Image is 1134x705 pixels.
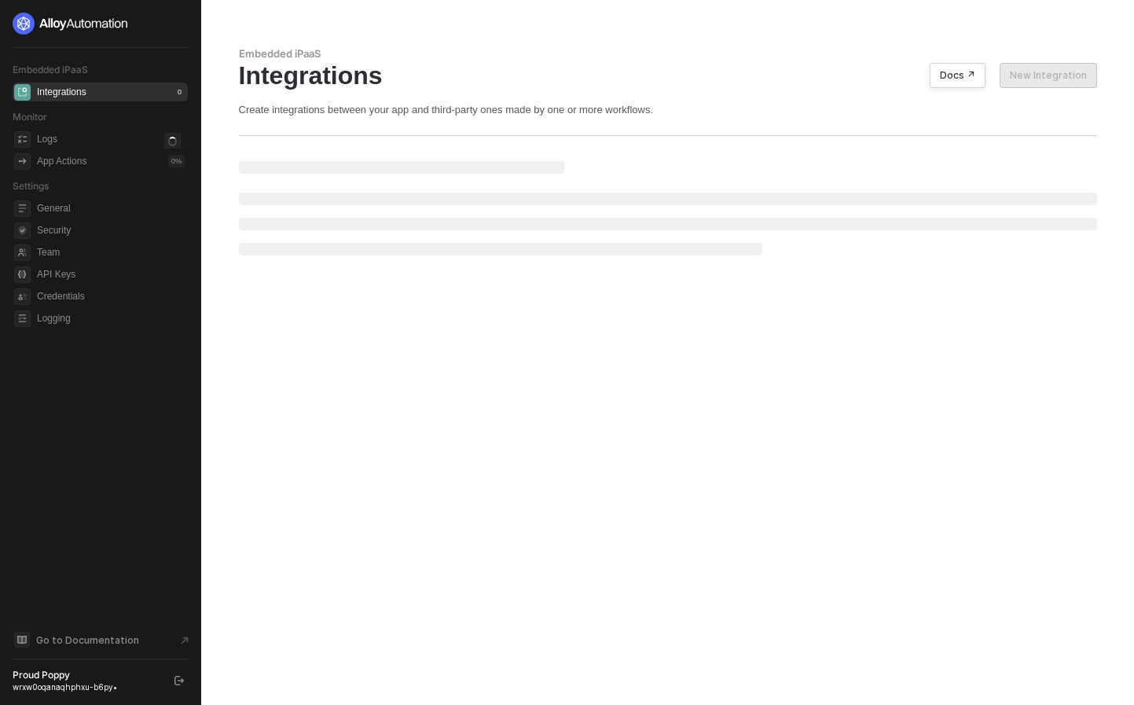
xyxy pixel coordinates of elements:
span: Monitor [13,111,47,123]
span: API Keys [37,265,185,284]
span: api-key [14,266,31,283]
span: team [14,244,31,261]
div: Docs ↗ [940,69,975,82]
div: Create integrations between your app and third-party ones made by one or more workflows. [239,103,1097,116]
span: Credentials [37,287,185,306]
span: icon-logs [14,131,31,148]
span: logging [14,310,31,327]
div: 0 % [168,155,185,167]
span: documentation [14,632,30,648]
div: Proud Poppy [13,669,160,681]
span: General [37,199,185,218]
span: Logging [37,309,185,328]
button: Docs ↗ [930,63,985,88]
div: Embedded iPaaS [239,47,1097,61]
div: Logs [37,133,57,146]
span: icon-app-actions [14,153,31,170]
span: icon-loader [164,133,181,149]
span: Security [37,221,185,240]
span: Embedded iPaaS [13,64,88,75]
span: Team [37,243,185,262]
button: New Integration [1000,63,1097,88]
span: Settings [13,180,49,192]
a: logo [13,13,188,35]
div: wrxw0oqanaqhphxu-b6py • [13,681,160,692]
span: security [14,222,31,239]
span: logout [174,676,184,685]
span: Go to Documentation [36,633,139,647]
div: App Actions [37,155,86,168]
img: logo [13,13,129,35]
span: document-arrow [177,633,193,648]
div: Integrations [37,86,86,99]
span: general [14,200,31,217]
span: credentials [14,288,31,305]
span: integrations [14,84,31,101]
div: 0 [174,86,185,98]
div: Integrations [239,61,1097,90]
a: Knowledge Base [13,630,189,649]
